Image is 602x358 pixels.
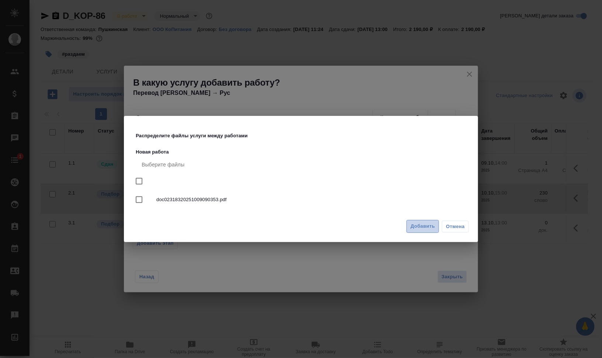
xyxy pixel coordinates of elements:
p: Распределите файлы услуги между работами [136,132,252,140]
p: Новая работа [136,148,469,156]
span: Отмена [446,223,465,230]
span: doc02318320251009090353.pdf [156,196,463,203]
span: Добавить [411,222,435,231]
button: Добавить [406,220,439,233]
button: Отмена [442,221,469,233]
span: Выбрать все вложенные папки [131,192,147,207]
div: doc02318320251009090353.pdf [136,189,469,210]
div: Выберите файлы [136,156,469,173]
